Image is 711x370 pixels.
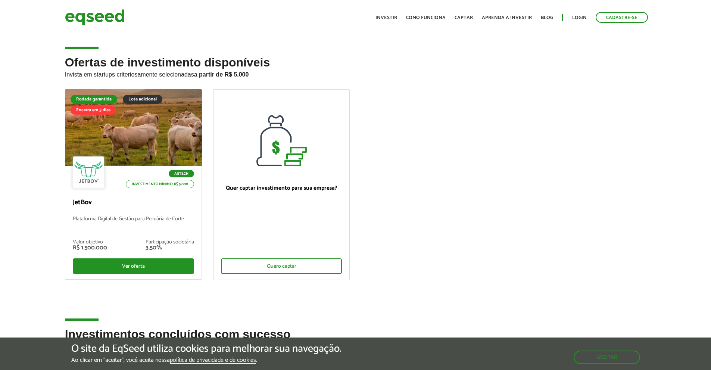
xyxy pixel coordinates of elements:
h5: O site da EqSeed utiliza cookies para melhorar sua navegação. [71,343,342,355]
div: Rodada garantida [71,95,117,104]
p: Ao clicar em "aceitar", você aceita nossa . [71,357,342,364]
a: Login [572,15,587,20]
div: R$ 1.500.000 [73,245,107,251]
h2: Investimentos concluídos com sucesso [65,328,646,352]
button: Aceitar [574,351,640,364]
div: Quero captar [221,258,342,274]
div: Valor objetivo [73,240,107,245]
a: Aprenda a investir [482,15,532,20]
div: 3,50% [146,245,194,251]
a: Cadastre-se [596,12,648,23]
h2: Ofertas de investimento disponíveis [65,56,646,89]
a: política de privacidade e de cookies [170,357,256,364]
img: EqSeed [65,7,125,27]
a: Quer captar investimento para sua empresa? Quero captar [213,89,350,280]
p: JetBov [73,199,194,207]
p: Quer captar investimento para sua empresa? [221,185,342,192]
a: Investir [375,15,397,20]
a: Como funciona [406,15,446,20]
p: Investimento mínimo: R$ 5.000 [126,180,194,188]
a: Blog [541,15,553,20]
p: Plataforma Digital de Gestão para Pecuária de Corte [73,216,194,232]
p: Agtech [169,170,194,177]
div: Lote adicional [123,95,162,104]
div: Encerra em 3 dias [71,106,116,115]
strong: a partir de R$ 5.000 [194,71,249,78]
p: Invista em startups criteriosamente selecionadas [65,69,646,78]
a: Rodada garantida Lote adicional Encerra em 3 dias Agtech Investimento mínimo: R$ 5.000 JetBov Pla... [65,89,202,280]
div: Participação societária [146,240,194,245]
div: Ver oferta [73,258,194,274]
a: Captar [455,15,473,20]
